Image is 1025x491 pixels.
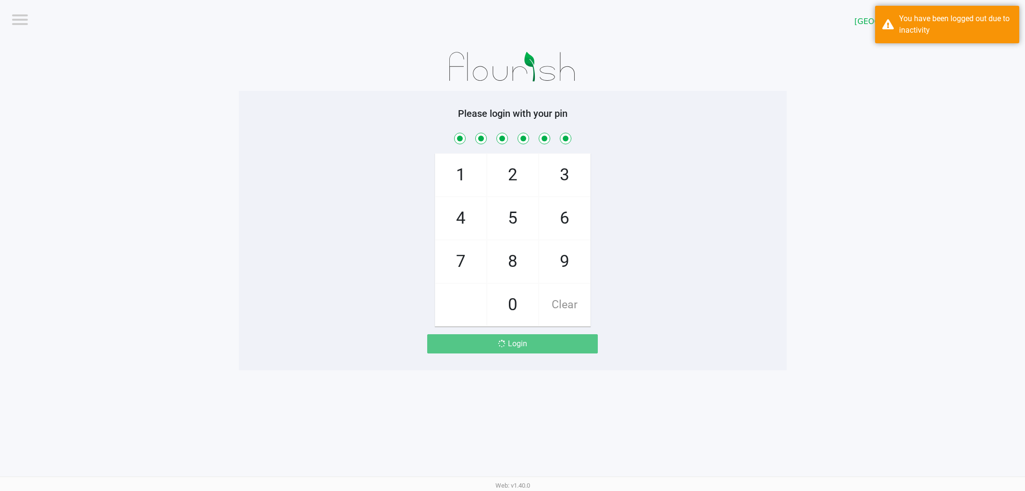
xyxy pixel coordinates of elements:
[539,240,590,283] span: 9
[899,13,1012,36] div: You have been logged out due to inactivity
[539,284,590,326] span: Clear
[539,154,590,196] span: 3
[246,108,779,119] h5: Please login with your pin
[435,154,486,196] span: 1
[487,284,538,326] span: 0
[495,482,530,489] span: Web: v1.40.0
[487,197,538,239] span: 5
[539,197,590,239] span: 6
[435,197,486,239] span: 4
[487,240,538,283] span: 8
[854,16,944,27] span: [GEOGRAPHIC_DATA]
[487,154,538,196] span: 2
[435,240,486,283] span: 7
